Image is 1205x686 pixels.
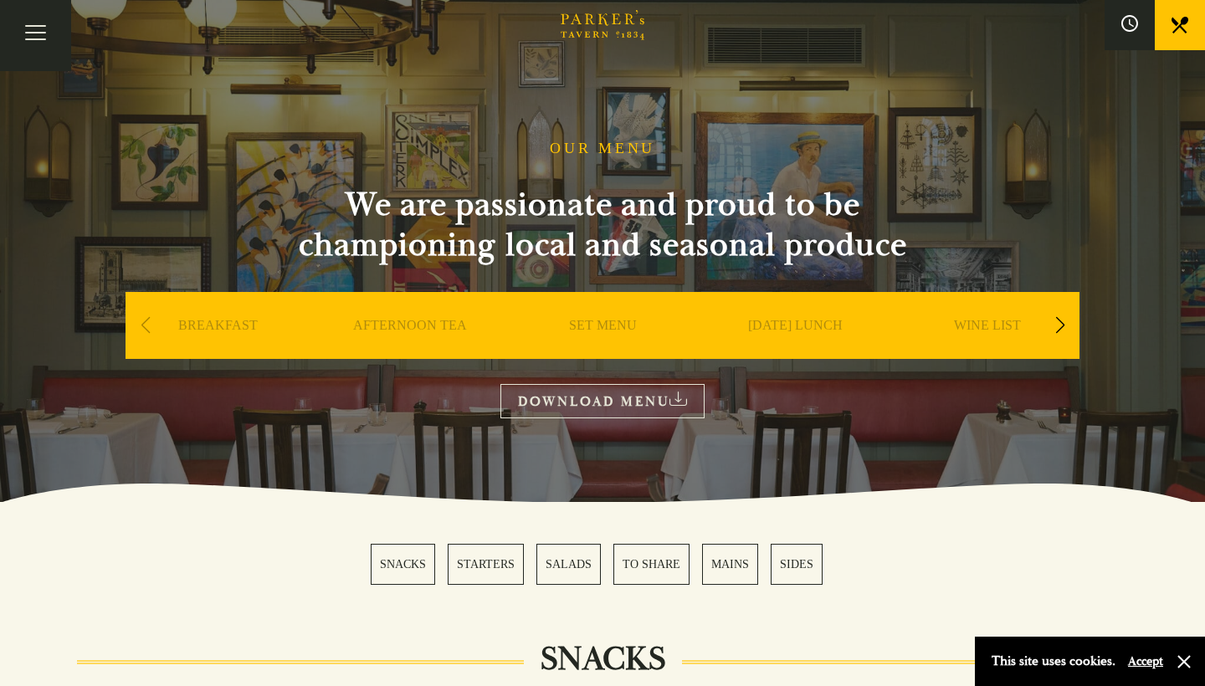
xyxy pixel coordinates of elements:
p: This site uses cookies. [992,649,1115,673]
div: 4 / 9 [703,292,887,409]
a: 6 / 6 [771,544,823,585]
h1: OUR MENU [550,140,655,158]
a: DOWNLOAD MENU [500,384,705,418]
a: 1 / 6 [371,544,435,585]
a: WINE LIST [954,317,1021,384]
a: 5 / 6 [702,544,758,585]
a: 3 / 6 [536,544,601,585]
div: 5 / 9 [895,292,1079,409]
div: Next slide [1049,307,1071,344]
a: [DATE] LUNCH [748,317,843,384]
h2: SNACKS [524,639,682,679]
button: Accept [1128,653,1163,669]
div: 1 / 9 [126,292,310,409]
a: 2 / 6 [448,544,524,585]
a: AFTERNOON TEA [353,317,467,384]
h2: We are passionate and proud to be championing local and seasonal produce [268,185,937,265]
a: BREAKFAST [178,317,258,384]
button: Close and accept [1176,653,1192,670]
div: 3 / 9 [510,292,695,409]
div: 2 / 9 [318,292,502,409]
div: Previous slide [134,307,156,344]
a: SET MENU [569,317,637,384]
a: 4 / 6 [613,544,690,585]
